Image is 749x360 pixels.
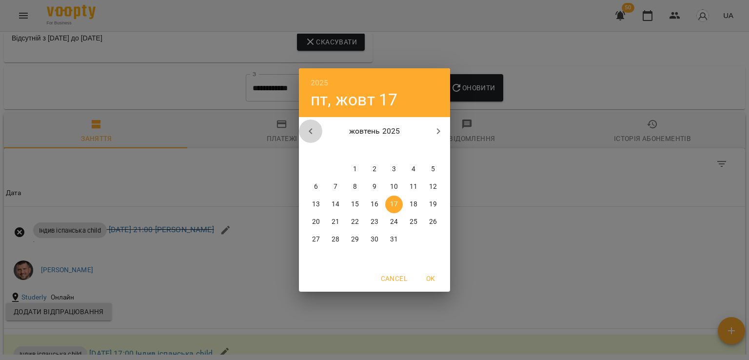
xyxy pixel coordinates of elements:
[332,200,339,209] p: 14
[390,217,398,227] p: 24
[366,213,383,231] button: 23
[385,196,403,213] button: 17
[351,235,359,244] p: 29
[405,196,422,213] button: 18
[371,217,378,227] p: 23
[390,182,398,192] p: 10
[327,146,344,156] span: вт
[385,213,403,231] button: 24
[424,196,442,213] button: 19
[410,182,417,192] p: 11
[385,146,403,156] span: пт
[410,217,417,227] p: 25
[412,164,415,174] p: 4
[327,196,344,213] button: 14
[351,200,359,209] p: 15
[312,217,320,227] p: 20
[366,146,383,156] span: чт
[429,182,437,192] p: 12
[424,160,442,178] button: 5
[405,178,422,196] button: 11
[410,200,417,209] p: 18
[385,231,403,248] button: 31
[429,217,437,227] p: 26
[307,231,325,248] button: 27
[366,196,383,213] button: 16
[314,182,318,192] p: 6
[307,213,325,231] button: 20
[311,76,329,90] button: 2025
[351,217,359,227] p: 22
[346,146,364,156] span: ср
[327,231,344,248] button: 28
[424,146,442,156] span: нд
[346,213,364,231] button: 22
[346,231,364,248] button: 29
[385,160,403,178] button: 3
[322,125,427,137] p: жовтень 2025
[366,160,383,178] button: 2
[366,231,383,248] button: 30
[332,217,339,227] p: 21
[371,200,378,209] p: 16
[327,213,344,231] button: 21
[381,273,407,284] span: Cancel
[431,164,435,174] p: 5
[334,182,337,192] p: 7
[392,164,396,174] p: 3
[405,146,422,156] span: сб
[419,273,442,284] span: OK
[415,270,446,287] button: OK
[373,164,376,174] p: 2
[307,196,325,213] button: 13
[312,200,320,209] p: 13
[405,160,422,178] button: 4
[311,90,398,110] button: пт, жовт 17
[390,200,398,209] p: 17
[312,235,320,244] p: 27
[377,270,411,287] button: Cancel
[327,178,344,196] button: 7
[373,182,376,192] p: 9
[390,235,398,244] p: 31
[371,235,378,244] p: 30
[366,178,383,196] button: 9
[429,200,437,209] p: 19
[346,160,364,178] button: 1
[307,146,325,156] span: пн
[385,178,403,196] button: 10
[307,178,325,196] button: 6
[405,213,422,231] button: 25
[424,213,442,231] button: 26
[424,178,442,196] button: 12
[353,182,357,192] p: 8
[332,235,339,244] p: 28
[353,164,357,174] p: 1
[346,196,364,213] button: 15
[346,178,364,196] button: 8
